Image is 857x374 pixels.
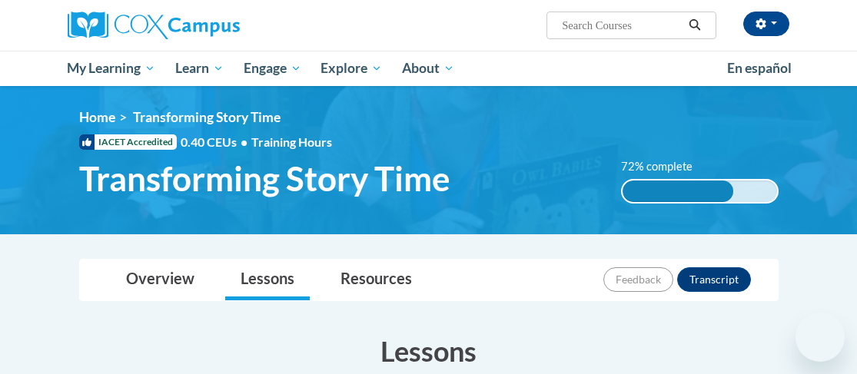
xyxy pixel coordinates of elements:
[165,51,234,86] a: Learn
[796,313,845,362] iframe: Button to launch messaging window
[623,180,734,202] div: 72% complete
[244,59,301,78] span: Engage
[68,12,293,39] a: Cox Campus
[67,59,155,78] span: My Learning
[225,260,310,300] a: Lessons
[251,134,332,149] span: Training Hours
[392,51,464,86] a: About
[677,267,751,292] button: Transcript
[683,16,706,35] button: Search
[79,109,115,125] a: Home
[175,59,224,78] span: Learn
[727,60,792,76] span: En español
[743,12,789,36] button: Account Settings
[241,134,247,149] span: •
[181,134,251,151] span: 0.40 CEUs
[321,59,382,78] span: Explore
[717,52,802,84] a: En español
[56,51,802,86] div: Main menu
[68,12,240,39] img: Cox Campus
[79,158,450,199] span: Transforming Story Time
[621,158,709,175] label: 72% complete
[111,260,210,300] a: Overview
[234,51,311,86] a: Engage
[603,267,673,292] button: Feedback
[79,134,177,150] span: IACET Accredited
[58,51,166,86] a: My Learning
[402,59,454,78] span: About
[311,51,392,86] a: Explore
[560,16,683,35] input: Search Courses
[133,109,281,125] span: Transforming Story Time
[79,332,779,370] h3: Lessons
[325,260,427,300] a: Resources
